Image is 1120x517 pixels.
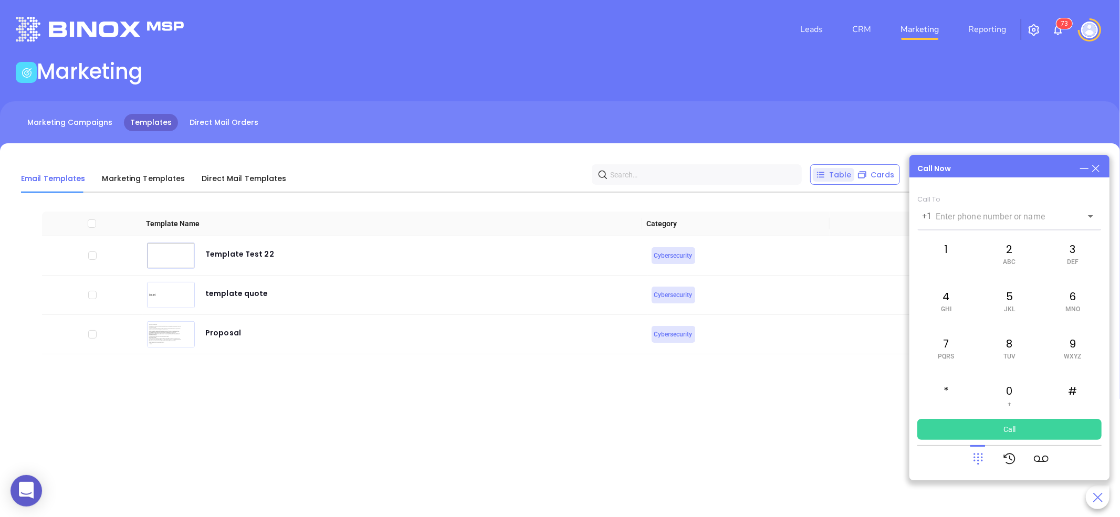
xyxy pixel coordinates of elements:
[980,233,1038,275] div: 2
[830,212,1080,236] th: Actions
[1004,305,1015,313] span: JKL
[917,419,1102,440] button: Call
[1003,258,1016,266] span: ABC
[142,212,642,236] th: Template Name
[16,17,184,41] img: logo
[854,168,897,182] div: Cards
[37,59,143,84] h1: Marketing
[1056,18,1072,29] sup: 73
[1044,233,1102,275] div: 3
[1052,24,1064,36] img: iconNotification
[848,19,875,40] a: CRM
[1067,258,1079,266] span: DEF
[917,280,975,322] div: 4
[1028,24,1040,36] img: iconSetting
[796,19,827,40] a: Leads
[102,173,185,184] span: Marketing Templates
[980,280,1038,322] div: 5
[1064,20,1068,27] span: 3
[917,233,975,275] div: 1
[922,210,931,223] p: +1
[896,19,943,40] a: Marketing
[917,327,975,369] div: 7
[1044,327,1102,369] div: 9
[654,289,693,301] span: Cybersecurity
[610,166,788,183] input: Search…
[1008,400,1011,407] span: +
[205,248,274,269] div: Template Test 22
[980,327,1038,369] div: 8
[936,210,1067,223] input: Enter phone number or name
[205,326,241,347] div: Proposal
[654,250,693,261] span: Cybersecurity
[1044,374,1102,416] div: #
[642,212,830,236] th: Category
[941,305,951,313] span: GHI
[1081,22,1098,38] img: user
[813,168,854,182] div: Table
[1083,209,1098,224] button: Open
[1065,305,1080,313] span: MNO
[917,194,941,204] span: Call To
[917,163,951,174] div: Call Now
[21,173,86,184] span: Email Templates
[205,287,268,308] div: template quote
[1061,20,1064,27] span: 7
[654,329,693,340] span: Cybersecurity
[938,353,955,360] span: PQRS
[980,374,1038,416] div: 0
[1044,280,1102,322] div: 6
[964,19,1010,40] a: Reporting
[124,114,178,131] a: Templates
[1003,353,1016,360] span: TUV
[1064,353,1081,360] span: WXYZ
[202,173,286,184] span: Direct Mail Templates
[21,114,119,131] a: Marketing Campaigns
[183,114,265,131] a: Direct Mail Orders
